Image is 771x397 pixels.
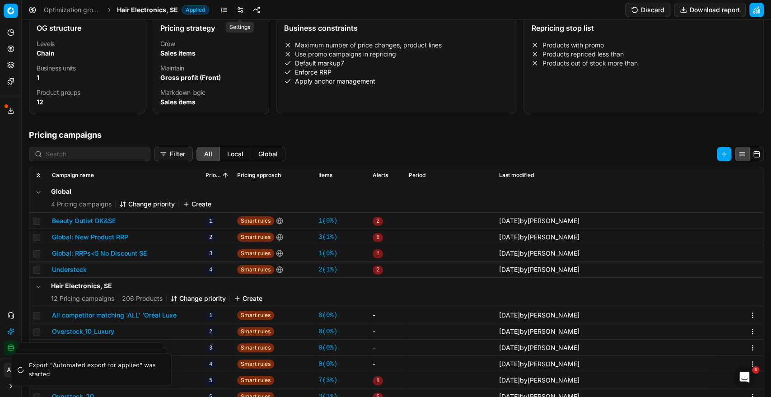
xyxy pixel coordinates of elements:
[531,50,756,59] li: Products repriced less than
[206,249,216,258] span: 3
[284,50,509,59] li: Use promo campaigns in repricing
[206,376,216,385] span: 5
[237,327,274,336] span: Smart rules
[37,89,138,96] dt: Product groups
[499,327,579,336] div: by [PERSON_NAME]
[52,327,114,336] button: Overstock_10_Luxury
[734,366,755,388] iframe: Intercom live chat
[4,363,18,377] button: AB
[206,233,216,242] span: 2
[237,265,274,274] span: Smart rules
[237,249,274,258] span: Smart rules
[369,323,405,340] td: -
[499,216,579,225] div: by [PERSON_NAME]
[206,360,216,369] span: 4
[117,5,209,14] span: Hair Electronics, SEApplied
[373,266,383,275] span: 2
[117,5,178,14] span: Hair Electronics, SE
[284,68,509,77] li: Enforce RRP
[237,360,274,369] span: Smart rules
[674,3,746,17] button: Download report
[499,233,520,241] span: [DATE]
[51,200,112,209] span: 4 Pricing campaigns
[182,200,211,209] button: Create
[119,200,175,209] button: Change priority
[37,41,138,47] dt: Levels
[206,311,216,320] span: 1
[237,311,274,320] span: Smart rules
[33,170,44,181] button: Expand all
[373,376,383,385] span: 8
[284,59,509,68] li: Default markup 7
[318,343,337,352] a: 0(0%)
[499,311,579,320] div: by [PERSON_NAME]
[499,343,579,352] div: by [PERSON_NAME]
[237,172,281,179] span: Pricing approach
[237,216,274,225] span: Smart rules
[37,98,43,106] strong: 12
[46,149,145,159] input: Search
[499,360,579,369] div: by [PERSON_NAME]
[499,266,520,273] span: [DATE]
[51,281,262,290] h5: Hair Electronics, SE
[499,344,520,351] span: [DATE]
[625,3,670,17] button: Discard
[122,294,163,303] span: 206 Products
[369,340,405,356] td: -
[206,327,216,336] span: 2
[160,65,262,71] dt: Maintain
[160,49,196,57] strong: Sales items
[44,5,102,14] a: Optimization groups
[284,24,509,32] div: Business constraints
[51,294,114,303] span: 12 Pricing campaigns
[369,307,405,323] td: -
[22,129,771,141] h1: Pricing campaigns
[44,5,209,14] nav: breadcrumb
[52,233,128,242] button: Global: New Product RRP
[52,172,94,179] span: Campaign name
[531,59,756,68] li: Products out of stock more than
[499,311,520,319] span: [DATE]
[52,249,147,258] button: Global: RRPs<5 No Discount SE
[499,249,520,257] span: [DATE]
[499,327,520,335] span: [DATE]
[182,5,209,14] span: Applied
[318,233,337,242] a: 3(1%)
[531,24,756,32] div: Repricing stop list
[160,41,262,47] dt: Grow
[160,89,262,96] dt: Markdown logic
[220,147,251,161] button: local
[409,172,425,179] span: Period
[499,217,520,224] span: [DATE]
[37,24,138,32] div: OG structure
[196,147,220,161] button: all
[373,217,383,226] span: 2
[52,265,87,274] button: Understock
[499,376,579,385] div: by [PERSON_NAME]
[499,360,520,368] span: [DATE]
[226,22,254,33] div: Settings
[318,376,337,385] a: 7(3%)
[499,265,579,274] div: by [PERSON_NAME]
[237,343,274,352] span: Smart rules
[531,41,756,50] li: Products with promo
[37,49,55,57] strong: Chain
[221,171,230,180] button: Sorted by Priority ascending
[369,356,405,372] td: -
[284,41,509,50] li: Maximum number of price changes, product lines
[154,147,193,161] button: Filter
[37,74,39,81] strong: 1
[52,216,116,225] button: Beauty Outlet DK&SE
[752,366,759,374] span: 1
[373,233,383,242] span: 6
[160,24,262,32] div: Pricing strategy
[237,233,274,242] span: Smart rules
[373,249,383,258] span: 1
[206,172,221,179] span: Priority
[52,311,177,320] button: All competitor matching 'ALL' 'Oréal Luxe
[318,360,337,369] a: 0(0%)
[37,65,138,71] dt: Business units
[318,172,332,179] span: Items
[499,249,579,258] div: by [PERSON_NAME]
